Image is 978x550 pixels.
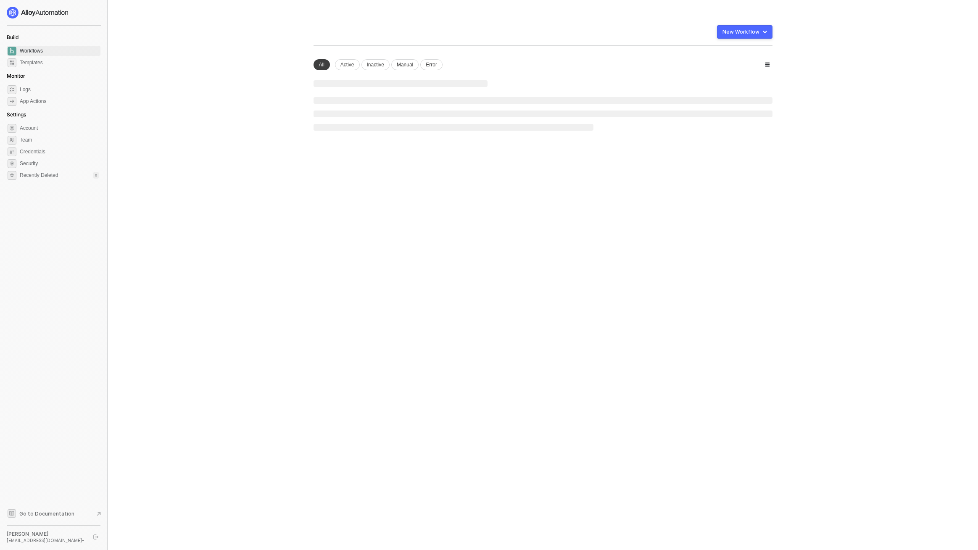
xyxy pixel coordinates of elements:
span: security [8,159,16,168]
span: Credentials [20,147,99,157]
div: Active [335,59,360,70]
span: dashboard [8,47,16,55]
span: Build [7,34,18,40]
span: Security [20,158,99,168]
a: logo [7,7,100,18]
span: Team [20,135,99,145]
span: marketplace [8,58,16,67]
span: Go to Documentation [19,510,74,517]
div: All [314,59,330,70]
span: logout [93,534,98,539]
div: Manual [391,59,419,70]
span: settings [8,171,16,180]
span: settings [8,124,16,133]
span: Workflows [20,46,99,56]
button: New Workflow [717,25,772,39]
span: credentials [8,147,16,156]
span: Account [20,123,99,133]
span: Templates [20,58,99,68]
div: Inactive [361,59,390,70]
span: icon-app-actions [8,97,16,106]
span: icon-logs [8,85,16,94]
div: Error [420,59,443,70]
span: documentation [8,509,16,518]
span: Logs [20,84,99,95]
div: 0 [93,172,99,179]
span: team [8,136,16,145]
span: Settings [7,111,26,118]
div: [PERSON_NAME] [7,531,86,537]
div: App Actions [20,98,46,105]
span: document-arrow [95,510,103,518]
div: [EMAIL_ADDRESS][DOMAIN_NAME] • [7,537,86,543]
span: Monitor [7,73,25,79]
div: New Workflow [722,29,759,35]
img: logo [7,7,69,18]
span: Recently Deleted [20,172,58,179]
a: Knowledge Base [7,508,101,518]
